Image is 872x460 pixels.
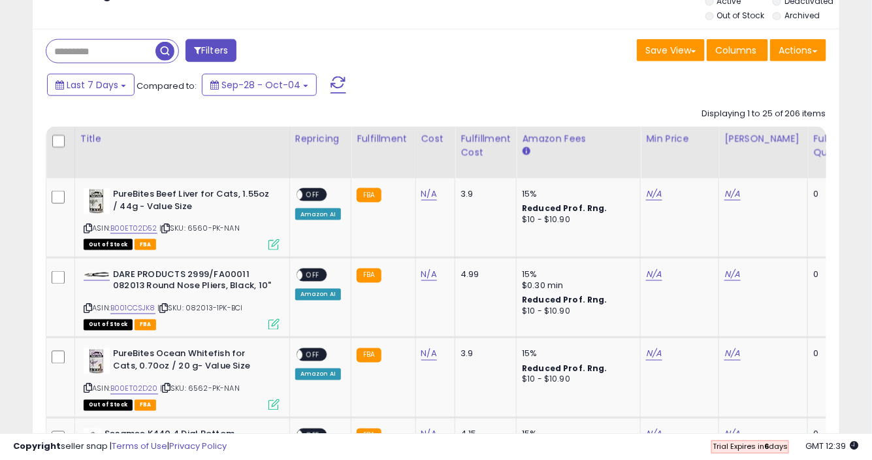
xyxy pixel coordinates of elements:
[84,269,280,329] div: ASIN:
[707,39,768,61] button: Columns
[302,350,323,361] span: OFF
[522,348,630,360] div: 15%
[421,348,437,361] a: N/A
[522,146,530,157] small: Amazon Fees.
[460,348,506,360] div: 3.9
[67,78,118,91] span: Last 7 Days
[157,303,243,314] span: | SKU: 082013-1PK-BCI
[295,289,341,301] div: Amazon AI
[724,268,740,281] a: N/A
[637,39,705,61] button: Save View
[84,272,110,278] img: 316AU7nkKTL._SL40_.jpg
[357,132,410,146] div: Fulfillment
[522,280,630,292] div: $0.30 min
[112,440,167,452] a: Terms of Use
[84,239,133,250] span: All listings that are currently out of stock and unavailable for purchase on Amazon
[186,39,236,62] button: Filters
[806,440,859,452] span: 2025-10-13 12:39 GMT
[724,132,802,146] div: [PERSON_NAME]
[84,400,133,411] span: All listings that are currently out of stock and unavailable for purchase on Amazon
[295,132,346,146] div: Repricing
[84,188,280,249] div: ASIN:
[113,348,272,376] b: PureBites Ocean Whitefish for Cats, 0.70oz / 20 g- Value Size
[522,374,630,386] div: $10 - $10.90
[169,440,227,452] a: Privacy Policy
[295,208,341,220] div: Amazon AI
[646,348,662,361] a: N/A
[460,132,511,159] div: Fulfillment Cost
[522,188,630,200] div: 15%
[522,295,607,306] b: Reduced Prof. Rng.
[84,348,280,409] div: ASIN:
[646,268,662,281] a: N/A
[421,132,450,146] div: Cost
[813,132,858,159] div: Fulfillable Quantity
[135,239,157,250] span: FBA
[113,269,272,296] b: DARE PRODUCTS 2999/FA00011 082013 Round Nose Pliers, Black, 10"
[646,132,713,146] div: Min Price
[460,269,506,280] div: 4.99
[522,203,607,214] b: Reduced Prof. Rng.
[421,268,437,281] a: N/A
[813,269,854,280] div: 0
[784,10,820,21] label: Archived
[522,306,630,318] div: $10 - $10.90
[357,188,381,203] small: FBA
[84,188,110,214] img: 41OtypjAQEL._SL40_.jpg
[84,348,110,374] img: 41RjBqTWk2L._SL40_.jpg
[702,108,826,120] div: Displaying 1 to 25 of 206 items
[160,384,240,394] span: | SKU: 6562-PK-NAN
[135,400,157,411] span: FBA
[770,39,826,61] button: Actions
[724,188,740,201] a: N/A
[84,320,133,331] span: All listings that are currently out of stock and unavailable for purchase on Amazon
[522,363,607,374] b: Reduced Prof. Rng.
[110,384,158,395] a: B00ET02D20
[646,188,662,201] a: N/A
[13,440,61,452] strong: Copyright
[764,441,769,452] b: 6
[522,214,630,225] div: $10 - $10.90
[460,188,506,200] div: 3.9
[137,80,197,92] span: Compared to:
[357,269,381,283] small: FBA
[80,132,284,146] div: Title
[202,74,317,96] button: Sep-28 - Oct-04
[724,348,740,361] a: N/A
[13,440,227,453] div: seller snap | |
[717,10,765,21] label: Out of Stock
[357,348,381,363] small: FBA
[302,189,323,201] span: OFF
[221,78,300,91] span: Sep-28 - Oct-04
[47,74,135,96] button: Last 7 Days
[113,188,272,216] b: PureBites Beef Liver for Cats, 1.55oz / 44g - Value Size
[813,188,854,200] div: 0
[421,188,437,201] a: N/A
[110,303,155,314] a: B001CCSJK8
[135,320,157,331] span: FBA
[522,269,630,280] div: 15%
[713,441,788,452] span: Trial Expires in days
[813,348,854,360] div: 0
[715,44,756,57] span: Columns
[522,132,635,146] div: Amazon Fees
[159,223,240,233] span: | SKU: 6560-PK-NAN
[295,369,341,380] div: Amazon AI
[110,223,157,234] a: B00ET02D52
[302,269,323,280] span: OFF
